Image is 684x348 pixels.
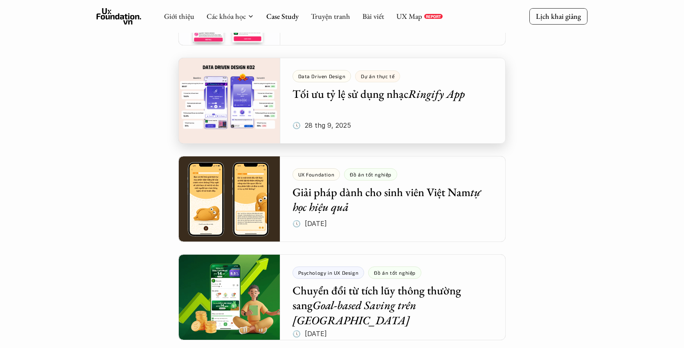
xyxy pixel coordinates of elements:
a: UX Map [396,11,422,21]
a: Các khóa học [207,11,246,21]
a: Data Driven DesignDự án thực tếTối ưu tỷ lệ sử dụng nhạcRingify App🕔 28 thg 9, 2025 [178,58,506,144]
a: Lịch khai giảng [529,8,587,24]
a: Truyện tranh [311,11,350,21]
p: Lịch khai giảng [536,11,581,21]
p: REPORT [426,14,441,19]
a: REPORT [424,14,443,19]
a: Bài viết [362,11,384,21]
a: Giới thiệu [164,11,194,21]
a: UX FoundationĐồ án tốt nghiệpGiải pháp dành cho sinh viên Việt Namtự học hiệu quả🕔 [DATE] [178,156,506,242]
a: Psychology in UX DesignĐồ án tốt nghiệpChuyển đổi từ tích lũy thông thường sangGoal-based Saving ... [178,254,506,340]
a: Case Study [266,11,299,21]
